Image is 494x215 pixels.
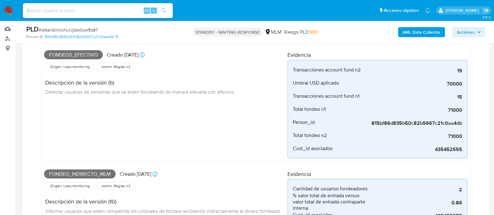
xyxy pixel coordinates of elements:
[384,7,419,14] span: Accesos rápidos
[157,6,170,15] button: search-icon
[457,27,475,37] span: Acciones
[144,7,149,13] span: Alt
[120,171,151,178] p: Creado [DATE]
[44,169,116,179] span: Fondeo_indirecto_mlm
[39,27,98,33] span: # dl6aNGXNcNJrJjOA0oAfEs8T
[45,34,118,40] a: 815bf86d835b50c82b5667c21c0aa4db
[482,15,491,20] span: 3.161.2
[26,34,43,40] b: Person ID
[402,27,441,37] b: AML Data Collector
[49,183,90,188] span: Origen: rules-monitoring
[445,7,481,13] p: dalia.goicochea@mercadolibre.com.mx
[101,64,131,69] span: Admin. Reglas V2
[398,27,445,37] button: AML Data Collector
[45,198,282,205] h4: Descripción de la versión (10)
[265,29,282,36] div: MLM
[483,7,489,14] a: Salir
[310,28,319,36] span: MID
[26,24,39,34] b: PLD
[153,7,155,13] span: s
[45,88,235,95] span: Detectar usuarios de personas que se esten fondeando de manera elevada con efectivo.
[284,29,319,36] span: Riesgo PLD:
[49,64,90,69] span: Origen: rules-monitoring
[452,27,485,37] button: Acciones
[23,7,173,15] input: Buscar usuario o caso...
[101,183,131,188] span: Admin. Reglas V2
[44,50,103,60] span: Fondeos_efectivo
[107,51,138,58] p: Creado [DATE]
[425,8,430,13] a: Notificaciones
[45,79,235,86] h4: Descripción de la versión (6)
[193,28,262,37] p: STANDBY - WAITING RESPONSE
